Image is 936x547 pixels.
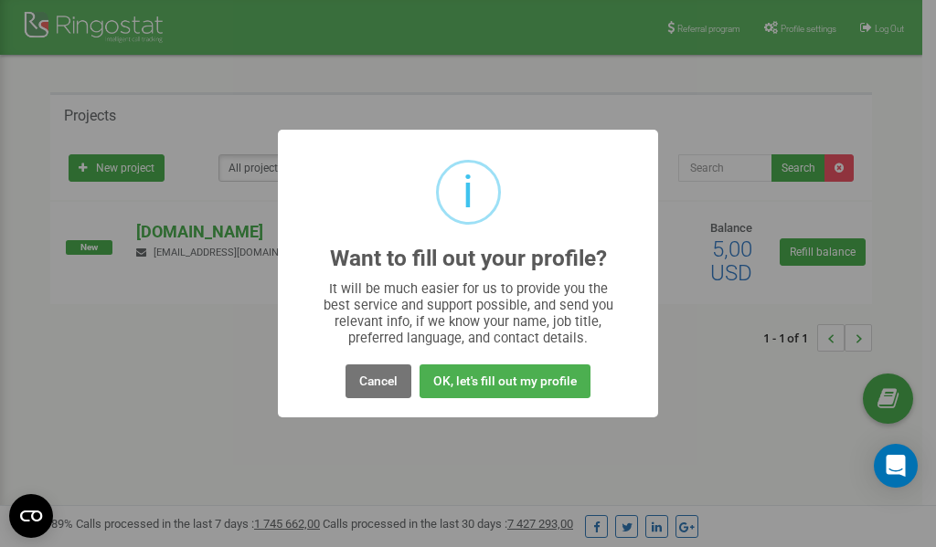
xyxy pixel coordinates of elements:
h2: Want to fill out your profile? [330,247,607,271]
button: Open CMP widget [9,494,53,538]
button: OK, let's fill out my profile [420,364,590,398]
div: i [463,163,473,222]
div: It will be much easier for us to provide you the best service and support possible, and send you ... [314,280,622,346]
button: Cancel [346,364,411,398]
div: Open Intercom Messenger [874,444,918,488]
